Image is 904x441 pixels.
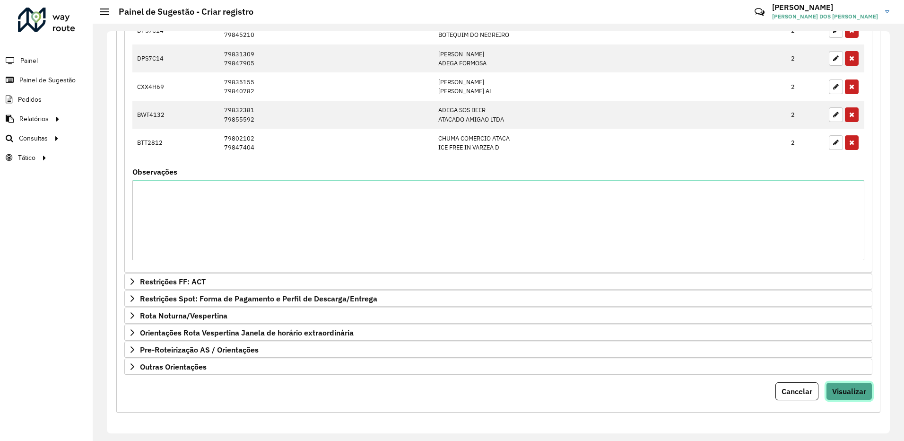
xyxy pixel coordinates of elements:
[19,114,49,124] span: Relatórios
[786,72,824,100] td: 2
[433,129,786,157] td: CHUMA COMERCIO ATACA ICE FREE IN VARZEA D
[140,346,259,353] span: Pre-Roteirização AS / Orientações
[132,129,219,157] td: BTT2812
[132,166,177,177] label: Observações
[826,382,872,400] button: Visualizar
[124,342,872,358] a: Pre-Roteirização AS / Orientações
[832,387,866,396] span: Visualizar
[18,153,35,163] span: Tático
[433,44,786,72] td: [PERSON_NAME] ADEGA FORMOSA
[124,291,872,307] a: Restrições Spot: Forma de Pagamento e Perfil de Descarga/Entrega
[772,3,878,12] h3: [PERSON_NAME]
[18,95,42,105] span: Pedidos
[786,101,824,129] td: 2
[124,359,872,375] a: Outras Orientações
[140,278,206,285] span: Restrições FF: ACT
[140,329,354,336] span: Orientações Rota Vespertina Janela de horário extraordinária
[433,72,786,100] td: [PERSON_NAME] [PERSON_NAME] AL
[124,273,872,290] a: Restrições FF: ACT
[132,72,219,100] td: CXX4H69
[20,56,38,66] span: Painel
[433,101,786,129] td: ADEGA SOS BEER ATACADO AMIGAO LTDA
[124,308,872,324] a: Rota Noturna/Vespertina
[219,101,434,129] td: 79832381 79855592
[219,44,434,72] td: 79831309 79847905
[132,44,219,72] td: DPS7C14
[124,325,872,341] a: Orientações Rota Vespertina Janela de horário extraordinária
[109,7,253,17] h2: Painel de Sugestão - Criar registro
[786,129,824,157] td: 2
[772,12,878,21] span: [PERSON_NAME] DOS [PERSON_NAME]
[749,2,770,22] a: Contato Rápido
[782,387,812,396] span: Cancelar
[132,101,219,129] td: BWT4132
[140,312,227,319] span: Rota Noturna/Vespertina
[140,295,377,302] span: Restrições Spot: Forma de Pagamento e Perfil de Descarga/Entrega
[786,44,824,72] td: 2
[19,133,48,143] span: Consultas
[19,75,76,85] span: Painel de Sugestão
[219,129,434,157] td: 79802102 79847404
[775,382,818,400] button: Cancelar
[140,363,207,370] span: Outras Orientações
[219,72,434,100] td: 79835155 79840782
